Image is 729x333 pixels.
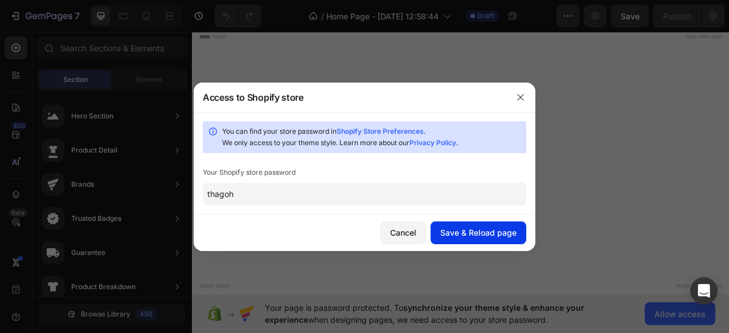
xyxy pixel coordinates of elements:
[203,183,526,205] input: Enter password
[222,126,522,149] div: You can find your store password in . We only access to your theme style. Learn more about our .
[409,138,456,147] a: Privacy Policy
[344,198,424,221] button: Add elements
[203,167,526,178] div: Your Shopify store password
[273,175,411,189] div: Start with Sections from sidebar
[440,227,517,239] div: Save & Reload page
[203,91,304,104] div: Access to Shopify store
[390,227,416,239] div: Cancel
[337,127,424,135] a: Shopify Store Preferences
[380,221,426,244] button: Cancel
[265,262,419,271] div: Start with Generating from URL or image
[259,198,337,221] button: Add sections
[431,221,526,244] button: Save & Reload page
[690,277,718,305] div: Open Intercom Messenger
